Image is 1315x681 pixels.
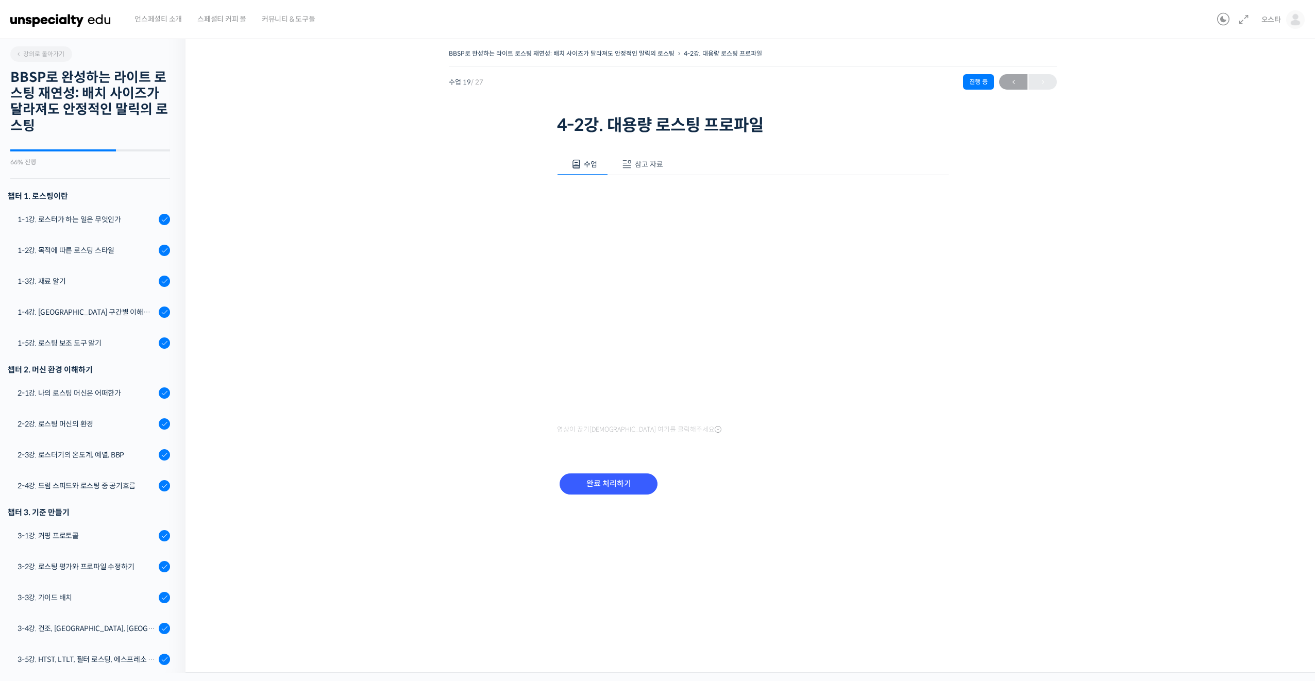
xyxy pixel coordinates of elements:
[18,418,156,430] div: 2-2강. 로스팅 머신의 환경
[584,160,597,169] span: 수업
[10,159,170,165] div: 66% 진행
[8,363,170,377] div: 챕터 2. 머신 환경 이해하기
[1261,15,1281,24] span: 오스타
[18,307,156,318] div: 1-4강. [GEOGRAPHIC_DATA] 구간별 이해와 용어
[963,74,994,90] div: 진행 중
[18,623,156,634] div: 3-4강. 건조, [GEOGRAPHIC_DATA], [GEOGRAPHIC_DATA] 구간의 화력 분배
[18,214,156,225] div: 1-1강. 로스터가 하는 일은 무엇인가
[18,561,156,572] div: 3-2강. 로스팅 평가와 프로파일 수정하기
[18,245,156,256] div: 1-2강. 목적에 따른 로스팅 스타일
[10,46,72,62] a: 강의로 돌아가기
[18,592,156,603] div: 3-3강. 가이드 배치
[18,387,156,399] div: 2-1강. 나의 로스팅 머신은 어떠한가
[999,74,1027,90] a: ←이전
[10,70,170,134] h2: BBSP로 완성하는 라이트 로스팅 재연성: 배치 사이즈가 달라져도 안정적인 말릭의 로스팅
[557,425,721,434] span: 영상이 끊기[DEMOGRAPHIC_DATA] 여기를 클릭해주세요
[999,75,1027,89] span: ←
[18,276,156,287] div: 1-3강. 재료 알기
[557,115,949,135] h1: 4-2강. 대용량 로스팅 프로파일
[471,78,483,87] span: / 27
[15,50,64,58] span: 강의로 돌아가기
[18,337,156,349] div: 1-5강. 로스팅 보조 도구 알기
[684,49,762,57] a: 4-2강. 대용량 로스팅 프로파일
[449,49,675,57] a: BBSP로 완성하는 라이트 로스팅 재연성: 배치 사이즈가 달라져도 안정적인 말릭의 로스팅
[8,505,170,519] div: 챕터 3. 기준 만들기
[18,480,156,491] div: 2-4강. 드럼 스피드와 로스팅 중 공기흐름
[560,473,657,495] input: 완료 처리하기
[635,160,663,169] span: 참고 자료
[18,654,156,665] div: 3-5강. HTST, LTLT, 필터 로스팅, 에스프레소 로스팅
[8,189,170,203] h3: 챕터 1. 로스팅이란
[18,449,156,461] div: 2-3강. 로스터기의 온도계, 예열, BBP
[449,79,483,86] span: 수업 19
[18,530,156,541] div: 3-1강. 커핑 프로토콜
